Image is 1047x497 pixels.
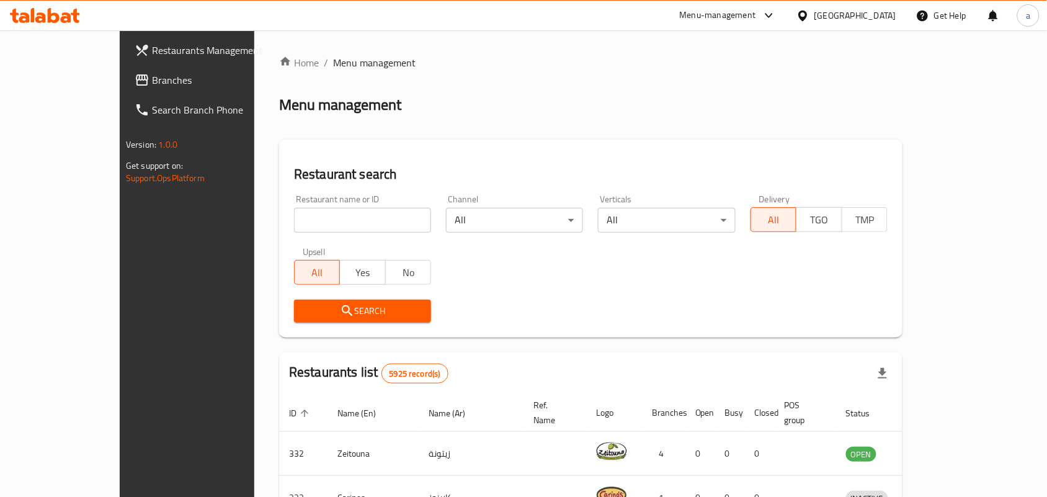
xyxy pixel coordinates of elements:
td: Zeitouna [327,432,419,476]
img: Zeitouna [596,436,627,467]
th: Open [685,394,715,432]
a: Restaurants Management [125,35,295,65]
span: Branches [152,73,285,87]
a: Search Branch Phone [125,95,295,125]
span: Version: [126,137,156,153]
span: Search Branch Phone [152,102,285,117]
div: Export file [868,359,898,388]
div: All [598,208,735,233]
th: Closed [745,394,775,432]
a: Home [279,55,319,70]
span: 1.0.0 [158,137,177,153]
span: Name (Ar) [429,406,481,421]
span: a [1026,9,1030,22]
span: All [300,264,335,282]
span: All [756,211,791,229]
th: Branches [642,394,685,432]
td: زيتونة [419,432,523,476]
span: Get support on: [126,158,183,174]
th: Busy [715,394,745,432]
input: Search for restaurant name or ID.. [294,208,431,233]
span: POS group [785,398,821,428]
div: All [446,208,583,233]
td: 0 [715,432,745,476]
span: ID [289,406,313,421]
button: Search [294,300,431,323]
div: [GEOGRAPHIC_DATA] [814,9,896,22]
span: No [391,264,426,282]
span: Restaurants Management [152,43,285,58]
span: Name (En) [337,406,392,421]
span: Status [846,406,886,421]
span: OPEN [846,447,876,462]
div: Menu-management [680,8,756,23]
h2: Restaurants list [289,363,448,383]
div: Total records count [381,364,448,383]
span: Search [304,303,421,319]
span: 5925 record(s) [382,368,448,380]
td: 0 [745,432,775,476]
span: Menu management [333,55,416,70]
nav: breadcrumb [279,55,902,70]
h2: Menu management [279,95,401,115]
td: 332 [279,432,327,476]
button: TGO [796,207,842,232]
button: All [751,207,796,232]
span: Ref. Name [533,398,571,428]
th: Logo [586,394,642,432]
span: TGO [801,211,837,229]
span: Yes [345,264,380,282]
h2: Restaurant search [294,165,888,184]
button: No [385,260,431,285]
label: Upsell [303,248,326,256]
label: Delivery [759,195,790,204]
button: Yes [339,260,385,285]
a: Support.OpsPlatform [126,170,205,186]
button: TMP [842,207,888,232]
td: 4 [642,432,685,476]
button: All [294,260,340,285]
li: / [324,55,328,70]
a: Branches [125,65,295,95]
span: TMP [847,211,883,229]
td: 0 [685,432,715,476]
